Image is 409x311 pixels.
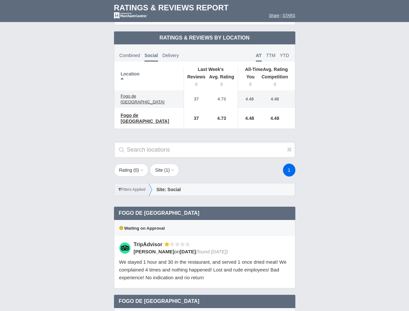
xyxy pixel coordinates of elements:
[119,53,140,58] span: Combined
[119,298,199,304] span: Fogo de [GEOGRAPHIC_DATA]
[245,67,263,72] span: All-Time
[150,164,179,177] button: Site (1)
[163,53,179,58] span: Delivery
[119,259,287,280] span: We stayed 1 hour and 30 in the restaurant, and served 1 once dried meat! We complained 4 times an...
[119,242,131,254] img: TripAdvisor
[283,164,295,177] a: 1
[280,13,281,18] span: |
[206,90,238,108] td: 4.73
[196,249,228,254] span: (found [DATE])
[184,108,206,129] td: 37
[206,72,238,90] th: Avg. Rating: activate to sort column ascending
[119,226,165,231] span: Waiting on Approval
[114,183,149,196] div: Filters Applied
[184,90,206,108] td: 37
[180,249,196,254] span: [DATE]
[114,31,295,44] td: Ratings & Reviews by Location
[166,167,168,173] span: 1
[144,53,158,62] span: Social
[238,66,295,72] th: Avg. Rating
[134,241,165,248] div: TripAdvisor
[121,94,165,104] span: Fogo de [GEOGRAPHIC_DATA]
[238,72,258,90] th: You: activate to sort column ascending
[114,164,149,177] button: Rating (0)
[238,90,258,108] td: 4.48
[206,108,238,129] td: 4.73
[118,92,180,106] a: Fogo de [GEOGRAPHIC_DATA]
[238,108,258,129] td: 4.48
[118,111,180,125] a: Fogo de [GEOGRAPHIC_DATA]
[149,183,295,196] div: Site: Social
[282,13,295,18] a: STARS
[266,53,276,58] span: TTM
[135,167,138,173] span: 0
[258,108,295,129] td: 4.48
[184,72,206,90] th: Reviews: activate to sort column ascending
[134,248,286,255] div: on
[269,13,279,18] a: Share
[114,12,147,19] img: mc-powered-by-logo-white-103.png
[121,113,169,124] span: Fogo de [GEOGRAPHIC_DATA]
[119,210,199,216] span: Fogo de [GEOGRAPHIC_DATA]
[184,66,238,72] th: Last Week's
[258,90,295,108] td: 4.48
[134,249,175,254] span: [PERSON_NAME]
[114,66,184,90] th: Location: activate to sort column descending
[258,72,295,90] th: Competition: activate to sort column ascending
[280,53,289,58] span: YTD
[256,53,262,62] span: AT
